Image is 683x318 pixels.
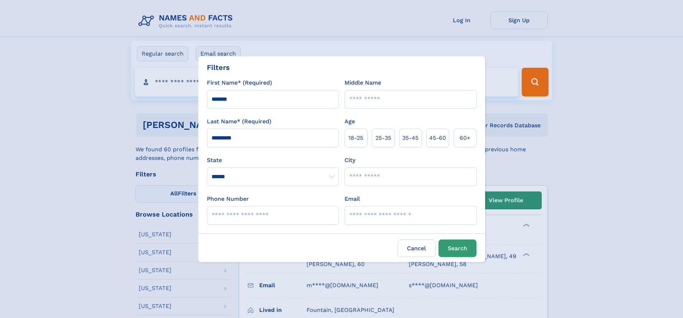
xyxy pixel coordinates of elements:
[398,239,436,257] label: Cancel
[429,134,446,142] span: 45‑60
[345,79,381,87] label: Middle Name
[207,62,230,73] div: Filters
[375,134,391,142] span: 25‑35
[402,134,418,142] span: 35‑45
[460,134,470,142] span: 60+
[438,239,476,257] button: Search
[348,134,363,142] span: 18‑25
[345,156,355,165] label: City
[345,195,360,203] label: Email
[345,117,355,126] label: Age
[207,195,249,203] label: Phone Number
[207,156,339,165] label: State
[207,79,272,87] label: First Name* (Required)
[207,117,271,126] label: Last Name* (Required)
